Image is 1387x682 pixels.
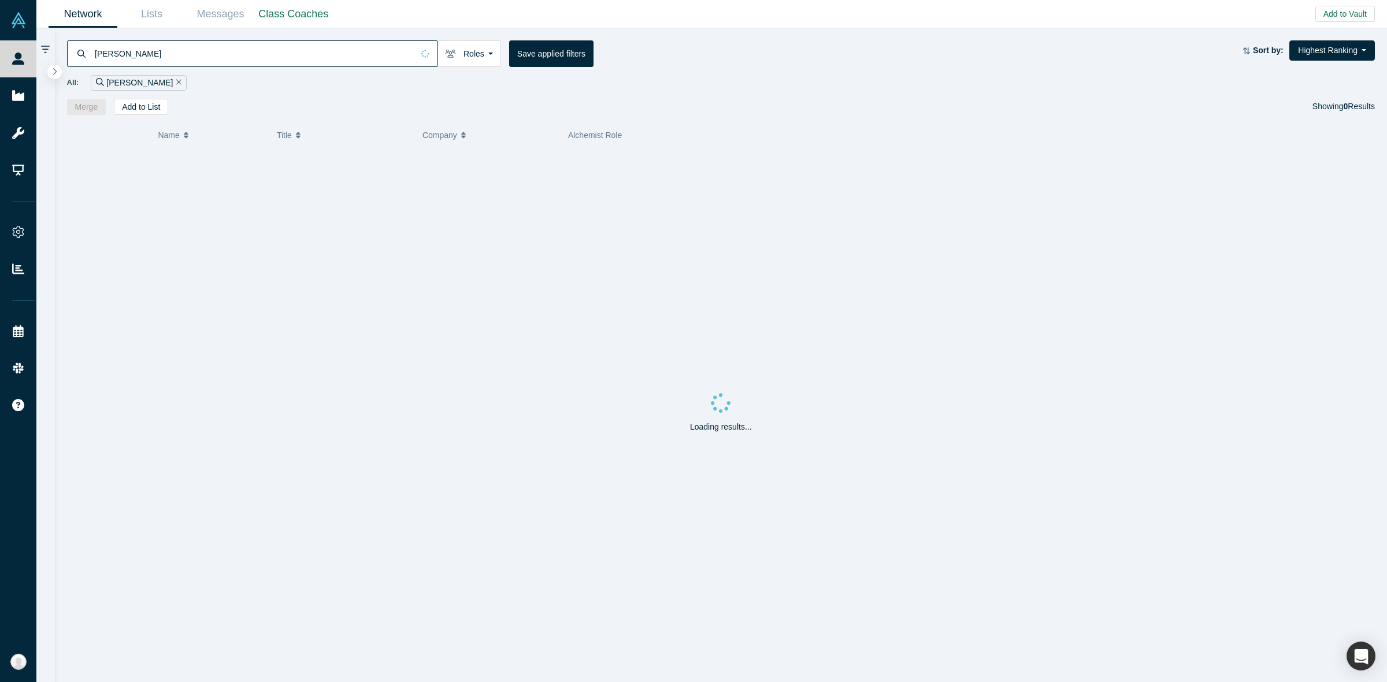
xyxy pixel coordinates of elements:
span: Name [158,123,179,147]
a: Class Coaches [255,1,332,28]
strong: 0 [1344,102,1348,111]
span: Title [277,123,292,147]
span: Company [422,123,457,147]
a: Messages [186,1,255,28]
a: Network [49,1,117,28]
img: Anna Sanchez's Account [10,654,27,670]
button: Remove Filter [173,76,181,90]
a: Lists [117,1,186,28]
button: Name [158,123,265,147]
button: Title [277,123,410,147]
button: Add to Vault [1315,6,1375,22]
button: Merge [67,99,106,115]
img: Alchemist Vault Logo [10,12,27,28]
p: Loading results... [690,421,752,433]
strong: Sort by: [1253,46,1284,55]
button: Save applied filters [509,40,594,67]
input: Search by name, title, company, summary, expertise, investment criteria or topics of focus [94,40,413,67]
span: All: [67,77,79,88]
div: [PERSON_NAME] [91,75,187,91]
button: Add to List [114,99,168,115]
button: Company [422,123,556,147]
button: Roles [437,40,501,67]
button: Highest Ranking [1289,40,1375,61]
span: Results [1344,102,1375,111]
div: Showing [1312,99,1375,115]
span: Alchemist Role [568,131,622,140]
